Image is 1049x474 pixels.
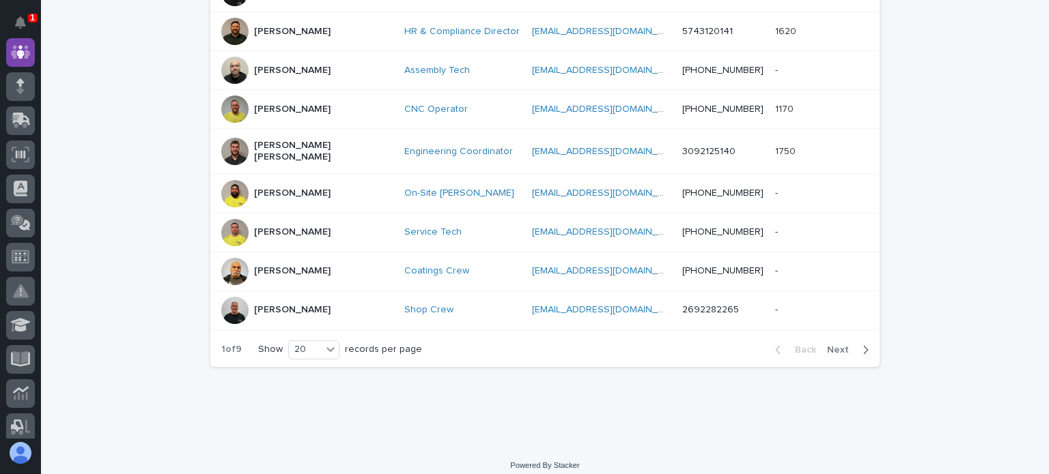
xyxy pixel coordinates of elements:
a: [EMAIL_ADDRESS][DOMAIN_NAME] [532,266,686,276]
p: - [775,301,781,316]
p: 1170 [775,101,796,115]
a: 3092125140 [682,147,736,156]
p: - [775,263,781,277]
a: 2692282265 [682,305,739,314]
tr: [PERSON_NAME]Coatings Crew [EMAIL_ADDRESS][DOMAIN_NAME] [PHONE_NUMBER]-- [210,252,880,291]
a: [EMAIL_ADDRESS][DOMAIN_NAME] [532,65,686,75]
a: Engineering Coordinator [404,146,513,158]
a: On-Site [PERSON_NAME] [404,188,514,199]
p: [PERSON_NAME] [254,188,331,199]
a: Assembly Tech [404,65,470,76]
a: 5743120141 [682,27,733,36]
a: [EMAIL_ADDRESS][DOMAIN_NAME] [532,27,686,36]
tr: [PERSON_NAME]HR & Compliance Director [EMAIL_ADDRESS][DOMAIN_NAME] 574312014116201620 [210,12,880,51]
p: [PERSON_NAME] [PERSON_NAME] [254,140,391,163]
a: [PHONE_NUMBER] [682,227,764,237]
p: - [775,224,781,238]
a: [PHONE_NUMBER] [682,188,764,198]
p: 1620 [775,23,799,38]
p: - [775,62,781,76]
a: Shop Crew [404,304,453,316]
p: [PERSON_NAME] [254,65,331,76]
button: Next [822,344,880,356]
tr: [PERSON_NAME]Assembly Tech [EMAIL_ADDRESS][DOMAIN_NAME] [PHONE_NUMBER]-- [210,51,880,90]
p: - [775,185,781,199]
div: 20 [289,342,322,357]
tr: [PERSON_NAME]Shop Crew [EMAIL_ADDRESS][DOMAIN_NAME] 2692282265-- [210,291,880,329]
p: 1 [30,13,35,23]
a: [PHONE_NUMBER] [682,266,764,276]
button: users-avatar [6,439,35,467]
a: [EMAIL_ADDRESS][DOMAIN_NAME] [532,305,686,314]
a: [PHONE_NUMBER] [682,104,764,114]
p: Show [258,344,283,355]
a: [EMAIL_ADDRESS][DOMAIN_NAME] [532,188,686,198]
p: 1 of 9 [210,333,253,366]
tr: [PERSON_NAME]On-Site [PERSON_NAME] [EMAIL_ADDRESS][DOMAIN_NAME] [PHONE_NUMBER]-- [210,174,880,213]
span: Back [787,345,816,355]
a: HR & Compliance Director [404,26,520,38]
div: Notifications1 [17,16,35,38]
a: Coatings Crew [404,265,469,277]
p: [PERSON_NAME] [254,226,331,238]
a: Powered By Stacker [510,461,579,469]
p: 1750 [775,143,798,158]
button: Notifications [6,8,35,37]
p: [PERSON_NAME] [254,26,331,38]
p: records per page [345,344,422,355]
p: [PERSON_NAME] [254,304,331,316]
a: [EMAIL_ADDRESS][DOMAIN_NAME] [532,147,686,156]
a: [PHONE_NUMBER] [682,65,764,75]
a: [EMAIL_ADDRESS][DOMAIN_NAME] [532,227,686,237]
tr: [PERSON_NAME] [PERSON_NAME]Engineering Coordinator [EMAIL_ADDRESS][DOMAIN_NAME] 309212514017501750 [210,129,880,175]
a: [EMAIL_ADDRESS][DOMAIN_NAME] [532,104,686,114]
button: Back [764,344,822,356]
a: CNC Operator [404,104,468,115]
p: [PERSON_NAME] [254,104,331,115]
tr: [PERSON_NAME]Service Tech [EMAIL_ADDRESS][DOMAIN_NAME] [PHONE_NUMBER]-- [210,213,880,252]
span: Next [827,345,857,355]
a: Service Tech [404,226,462,238]
tr: [PERSON_NAME]CNC Operator [EMAIL_ADDRESS][DOMAIN_NAME] [PHONE_NUMBER]11701170 [210,90,880,129]
p: [PERSON_NAME] [254,265,331,277]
